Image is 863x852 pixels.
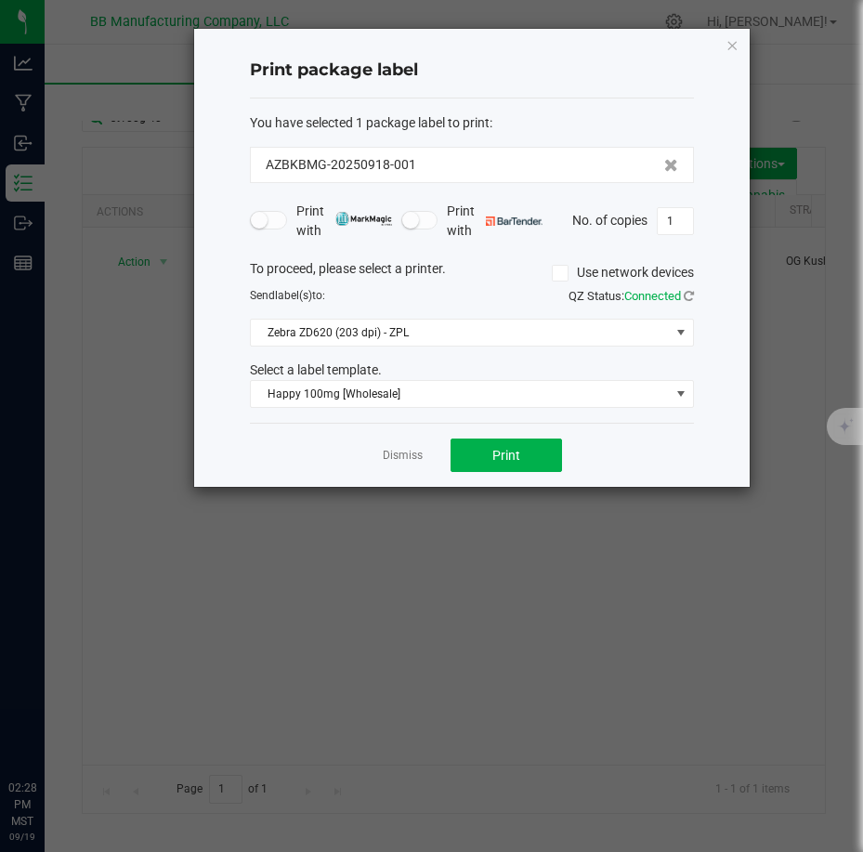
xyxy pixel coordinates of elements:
[251,381,670,407] span: Happy 100mg [Wholesale]
[19,703,74,759] iframe: Resource center
[451,439,562,472] button: Print
[275,289,312,302] span: label(s)
[552,263,694,282] label: Use network devices
[383,448,423,464] a: Dismiss
[266,155,416,175] span: AZBKBMG-20250918-001
[569,289,694,303] span: QZ Status:
[624,289,681,303] span: Connected
[296,202,392,241] span: Print with
[251,320,670,346] span: Zebra ZD620 (203 dpi) - ZPL
[55,701,77,723] iframe: Resource center unread badge
[492,448,520,463] span: Print
[335,212,392,226] img: mark_magic_cybra.png
[572,212,647,227] span: No. of copies
[250,289,325,302] span: Send to:
[250,115,490,130] span: You have selected 1 package label to print
[447,202,543,241] span: Print with
[486,216,543,226] img: bartender.png
[236,360,708,380] div: Select a label template.
[236,259,708,287] div: To proceed, please select a printer.
[250,59,694,83] h4: Print package label
[250,113,694,133] div: :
